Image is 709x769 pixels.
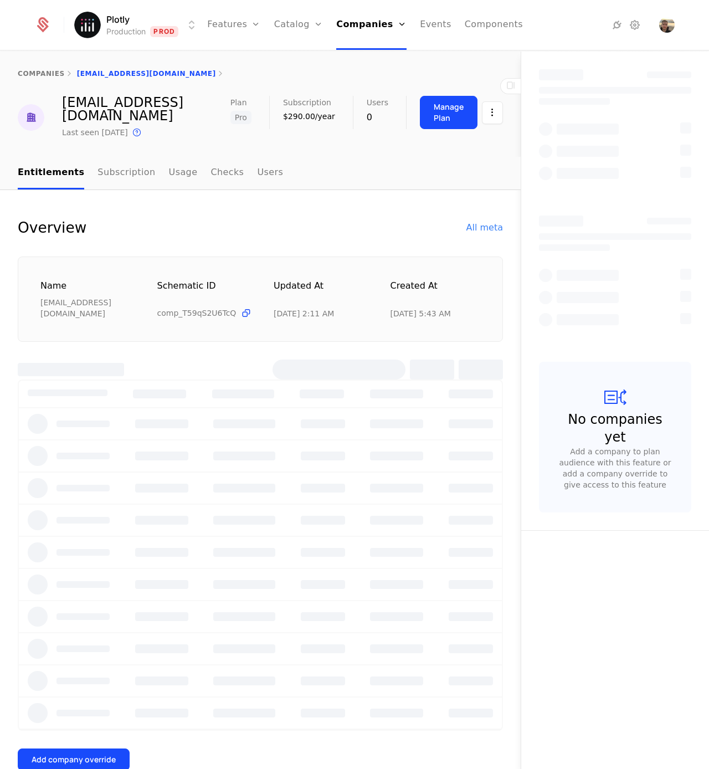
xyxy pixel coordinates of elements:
span: Pro [230,111,251,124]
a: companies [18,70,65,78]
button: Select action [482,96,503,129]
span: comp_T59qS2U6TcQ [157,307,237,319]
div: Manage Plan [434,101,464,124]
button: Select environment [78,13,198,37]
span: Plotly [106,13,130,26]
div: 0 [367,111,388,124]
div: $290.00/year [283,111,335,122]
div: 7/31/25, 5:43 AM [391,308,451,319]
span: Subscription [283,99,331,106]
div: All meta [466,221,503,234]
a: Subscription [97,157,155,189]
div: Name [40,279,131,293]
button: Open user button [659,17,675,33]
a: Entitlements [18,157,84,189]
div: Production [106,26,146,37]
div: Created at [391,279,481,304]
div: No companies yet [561,411,669,446]
div: Schematic ID [157,279,248,303]
img: Plotly [74,12,101,38]
img: mikem@mm4q.com [18,104,44,131]
div: Overview [18,217,86,239]
span: Prod [150,26,178,37]
a: Usage [169,157,198,189]
div: Updated at [274,279,364,304]
a: Integrations [610,18,624,32]
span: Plan [230,99,247,106]
div: Last seen [DATE] [62,127,128,138]
ul: Choose Sub Page [18,157,283,189]
img: Chris P [659,17,675,33]
nav: Main [18,157,503,189]
a: Settings [628,18,641,32]
div: Add a company to plan audience with this feature or add a company override to give access to this... [557,446,674,490]
span: Users [367,99,388,106]
div: 9/13/25, 2:11 AM [274,308,334,319]
div: [EMAIL_ADDRESS][DOMAIN_NAME] [40,297,131,319]
a: Users [257,157,283,189]
div: [EMAIL_ADDRESS][DOMAIN_NAME] [62,96,230,122]
div: Add company override [32,754,116,765]
a: Checks [210,157,244,189]
button: Manage Plan [420,96,477,129]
